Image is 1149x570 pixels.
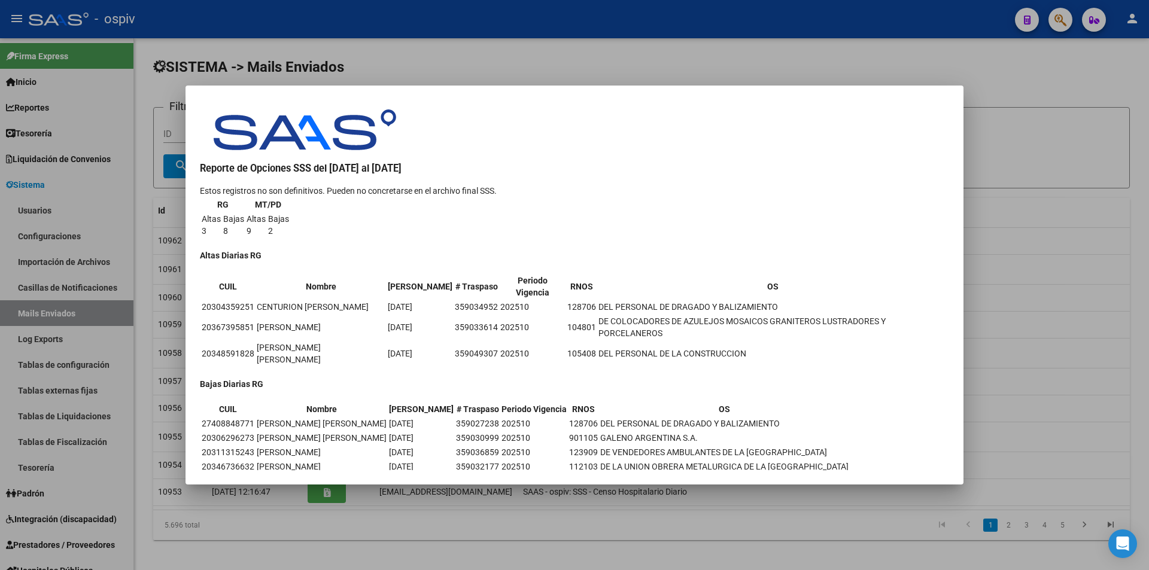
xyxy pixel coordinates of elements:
td: 359030999 [455,431,500,444]
th: MT/PD [246,198,290,211]
div: 9 [247,225,266,237]
h4: Bajas Diarias RG [200,378,949,390]
td: 359034952 [454,300,498,313]
th: OS [598,274,948,299]
td: DEL PERSONAL DE LA CONSTRUCCION [598,341,948,366]
td: [DATE] [387,300,453,313]
th: RNOS [569,403,598,416]
td: CENTURION [PERSON_NAME] [256,300,386,313]
td: 27408848771 [201,417,255,430]
td: 128706 [569,417,598,430]
td: 123909 [569,446,598,459]
div: Altas [202,213,221,225]
td: 202510 [501,460,567,473]
td: 359049307 [454,341,498,366]
th: OS [600,403,849,416]
div: Open Intercom Messenger [1108,529,1137,558]
td: 202510 [500,341,566,366]
td: [DATE] [388,460,454,473]
td: DE VENDEDORES AMBULANTES DE LA [GEOGRAPHIC_DATA] [600,446,849,459]
div: Bajas [223,213,244,225]
th: Nombre [256,274,386,299]
td: 104801 [567,315,597,340]
th: [PERSON_NAME] [388,403,454,416]
td: DEL PERSONAL DE DRAGADO Y BALIZAMIENTO [598,300,948,313]
th: # Traspaso [454,274,498,299]
td: 202510 [501,431,567,444]
td: [DATE] [387,341,453,366]
td: [PERSON_NAME] [PERSON_NAME] [256,341,386,366]
td: 359033614 [454,315,498,340]
th: RG [201,198,245,211]
th: CUIL [201,274,255,299]
th: CUIL [201,403,255,416]
img: saas-logo [200,109,399,150]
td: DE LA UNION OBRERA METALURGICA DE LA [GEOGRAPHIC_DATA] [600,460,849,473]
th: [PERSON_NAME] [387,274,453,299]
td: 20311315243 [201,446,255,459]
div: 3 [202,225,221,237]
td: 20367395851 [201,315,255,340]
td: 128706 [567,300,597,313]
td: 202510 [500,300,566,313]
td: [DATE] [388,431,454,444]
td: 202510 [501,417,567,430]
td: 901105 [569,431,598,444]
div: 2 [268,225,289,237]
div: Bajas [268,213,289,225]
h4: Altas Diarias RG [200,249,949,261]
div: 8 [223,225,244,237]
th: Nombre [256,403,387,416]
td: 359027238 [455,417,500,430]
th: RNOS [567,274,597,299]
td: 20348591828 [201,341,255,366]
td: 359036859 [455,446,500,459]
td: DEL PERSONAL DE DRAGADO Y BALIZAMIENTO [600,417,849,430]
div: Estos registros no son definitivos. Pueden no concretarse en el archivo final SSS. [200,185,949,197]
td: [PERSON_NAME] [PERSON_NAME] [256,431,387,444]
h3: Reporte de Opciones SSS del [DATE] al [DATE] [200,163,949,175]
td: [DATE] [388,446,454,459]
td: [PERSON_NAME] [256,446,387,459]
th: Periodo Vigencia [501,403,567,416]
td: 112103 [569,460,598,473]
td: 20346736632 [201,460,255,473]
th: # Traspaso [455,403,500,416]
div: Altas [247,213,266,225]
td: [PERSON_NAME] [256,315,386,340]
td: 105408 [567,341,597,366]
td: 359032177 [455,460,500,473]
td: GALENO ARGENTINA S.A. [600,431,849,444]
td: 20304359251 [201,300,255,313]
td: [DATE] [387,315,453,340]
td: DE COLOCADORES DE AZULEJOS MOSAICOS GRANITEROS LUSTRADORES Y PORCELANEROS [598,315,948,340]
td: [PERSON_NAME] [PERSON_NAME] [256,417,387,430]
td: [PERSON_NAME] [256,460,387,473]
td: [DATE] [388,417,454,430]
th: Periodo Vigencia [500,274,566,299]
td: 20306296273 [201,431,255,444]
td: 202510 [500,315,566,340]
td: 202510 [501,446,567,459]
